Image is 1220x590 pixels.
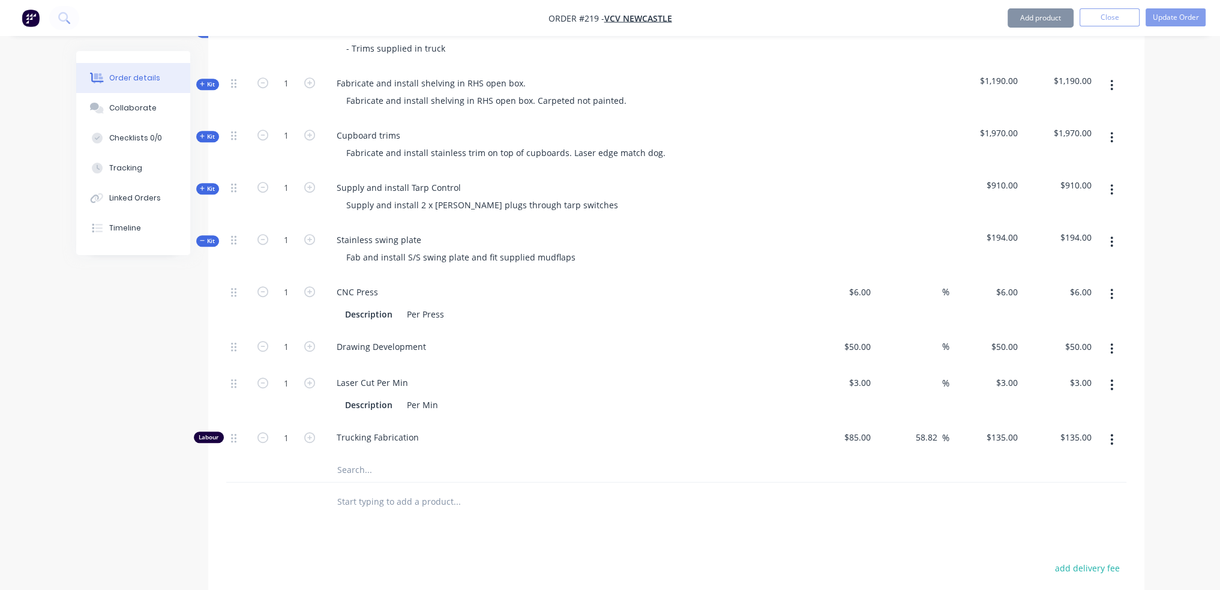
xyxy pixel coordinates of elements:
[76,93,190,123] button: Collaborate
[1027,127,1092,139] span: $1,970.00
[954,74,1018,87] span: $1,190.00
[337,92,636,109] div: Fabricate and install shelving in RHS open box. Carpeted not painted.
[109,163,142,173] div: Tracking
[76,63,190,93] button: Order details
[327,127,410,144] div: Cupboard trims
[954,127,1018,139] span: $1,970.00
[200,80,215,89] span: Kit
[327,338,436,355] div: Drawing Development
[109,133,162,143] div: Checklists 0/0
[200,236,215,245] span: Kit
[954,179,1018,191] span: $910.00
[327,74,535,92] div: Fabricate and install shelving in RHS open box.
[1027,231,1092,244] span: $194.00
[109,103,157,113] div: Collaborate
[1008,8,1074,28] button: Add product
[76,153,190,183] button: Tracking
[109,223,141,233] div: Timeline
[200,132,215,141] span: Kit
[337,196,628,214] div: Supply and install 2 x [PERSON_NAME] plugs through tarp switches
[1049,560,1126,576] button: add delivery fee
[1146,8,1206,26] button: Update Order
[402,306,449,323] div: Per Press
[196,183,219,194] div: Kit
[942,340,949,354] span: %
[22,9,40,27] img: Factory
[337,40,455,57] div: - Trims supplied in truck
[548,13,604,24] span: Order #219 -
[340,306,397,323] div: Description
[196,79,219,90] div: Kit
[340,396,397,414] div: Description
[109,73,160,83] div: Order details
[942,285,949,299] span: %
[1027,179,1092,191] span: $910.00
[327,374,418,391] div: Laser Cut Per Min
[196,235,219,247] div: Kit
[200,184,215,193] span: Kit
[327,231,431,248] div: Stainless swing plate
[1027,74,1092,87] span: $1,190.00
[109,193,161,203] div: Linked Orders
[337,490,577,514] input: Start typing to add a product...
[954,231,1018,244] span: $194.00
[942,376,949,390] span: %
[1080,8,1140,26] button: Close
[402,396,443,414] div: Per Min
[604,13,672,24] a: VCV Newcastle
[327,179,470,196] div: Supply and install Tarp Control
[942,431,949,445] span: %
[196,131,219,142] div: Kit
[76,213,190,243] button: Timeline
[194,432,224,443] div: Labour
[327,283,388,301] div: CNC Press
[337,431,798,444] span: Trucking Fabrication
[76,123,190,153] button: Checklists 0/0
[337,458,577,482] input: Search...
[337,144,675,161] div: Fabricate and install stainless trim on top of cupboards. Laser edge match dog.
[337,248,585,266] div: Fab and install S/S swing plate and fit supplied mudflaps
[76,183,190,213] button: Linked Orders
